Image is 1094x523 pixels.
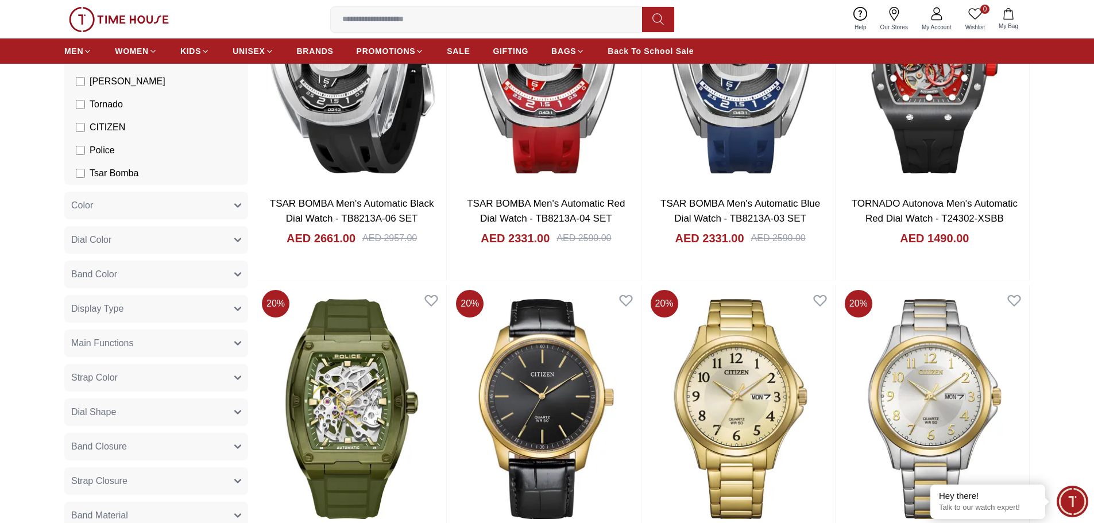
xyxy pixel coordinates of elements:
[873,5,915,34] a: Our Stores
[845,290,872,317] span: 20 %
[362,231,417,245] div: AED 2957.00
[1057,486,1088,517] div: Chat Widget
[447,41,470,61] a: SALE
[71,405,116,419] span: Dial Shape
[64,398,248,426] button: Dial Shape
[233,45,265,57] span: UNISEX
[64,295,248,323] button: Display Type
[297,45,334,57] span: BRANDS
[76,123,85,132] input: CITIZEN
[848,5,873,34] a: Help
[900,230,969,246] h4: AED 1490.00
[357,41,424,61] a: PROMOTIONS
[608,45,694,57] span: Back To School Sale
[262,290,289,317] span: 20 %
[76,100,85,109] input: Tornado
[64,364,248,392] button: Strap Color
[467,198,625,224] a: TSAR BOMBA Men's Automatic Red Dial Watch - TB8213A-04 SET
[71,440,127,454] span: Band Closure
[287,230,355,246] h4: AED 2661.00
[71,371,118,385] span: Strap Color
[357,45,416,57] span: PROMOTIONS
[64,433,248,460] button: Band Closure
[481,230,550,246] h4: AED 2331.00
[651,290,678,317] span: 20 %
[660,198,820,224] a: TSAR BOMBA Men's Automatic Blue Dial Watch - TB8213A-03 SET
[64,261,248,288] button: Band Color
[551,45,576,57] span: BAGS
[76,77,85,86] input: [PERSON_NAME]
[69,7,169,32] img: ...
[939,490,1037,502] div: Hey there!
[980,5,989,14] span: 0
[675,230,744,246] h4: AED 2331.00
[64,330,248,357] button: Main Functions
[71,509,128,522] span: Band Material
[939,503,1037,513] p: Talk to our watch expert!
[180,41,210,61] a: KIDS
[64,41,92,61] a: MEN
[76,146,85,155] input: Police
[297,41,334,61] a: BRANDS
[751,231,806,245] div: AED 2590.00
[64,45,83,57] span: MEN
[64,467,248,495] button: Strap Closure
[852,198,1018,224] a: TORNADO Autonova Men's Automatic Red Dial Watch - T24302-XSBB
[961,23,989,32] span: Wishlist
[958,5,992,34] a: 0Wishlist
[71,268,117,281] span: Band Color
[994,22,1023,30] span: My Bag
[917,23,956,32] span: My Account
[876,23,913,32] span: Our Stores
[71,199,93,212] span: Color
[90,98,123,111] span: Tornado
[76,169,85,178] input: Tsar Bomba
[71,233,111,247] span: Dial Color
[71,302,123,316] span: Display Type
[556,231,611,245] div: AED 2590.00
[71,336,134,350] span: Main Functions
[115,45,149,57] span: WOMEN
[850,23,871,32] span: Help
[115,41,157,61] a: WOMEN
[90,166,138,180] span: Tsar Bomba
[64,226,248,254] button: Dial Color
[992,6,1025,33] button: My Bag
[608,41,694,61] a: Back To School Sale
[551,41,585,61] a: BAGS
[493,45,528,57] span: GIFTING
[447,45,470,57] span: SALE
[456,290,484,317] span: 20 %
[90,121,125,134] span: CITIZEN
[90,75,165,88] span: [PERSON_NAME]
[71,474,127,488] span: Strap Closure
[64,192,248,219] button: Color
[233,41,273,61] a: UNISEX
[90,144,115,157] span: Police
[270,198,434,224] a: TSAR BOMBA Men's Automatic Black Dial Watch - TB8213A-06 SET
[180,45,201,57] span: KIDS
[493,41,528,61] a: GIFTING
